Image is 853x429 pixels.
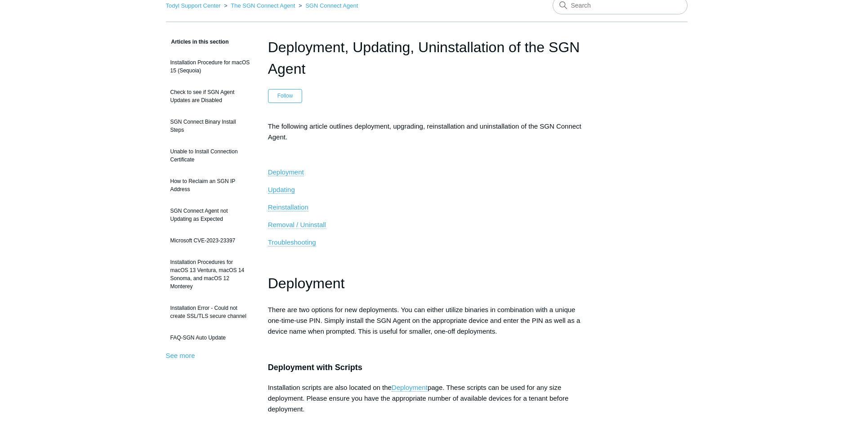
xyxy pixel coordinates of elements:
button: Follow Article [268,89,303,103]
a: How to Reclaim an SGN IP Address [166,173,255,198]
a: The SGN Connect Agent [231,2,295,9]
span: page. These scripts can be used for any size deployment. Please ensure you have the appropriate n... [268,384,569,413]
li: SGN Connect Agent [297,2,358,9]
a: Installation Error - Could not create SSL/TLS secure channel [166,299,255,325]
span: The following article outlines deployment, upgrading, reinstallation and uninstallation of the SG... [268,122,581,141]
span: Troubleshooting [268,238,316,246]
a: Todyl Support Center [166,2,221,9]
li: Todyl Support Center [166,2,223,9]
a: Troubleshooting [268,238,316,246]
a: See more [166,352,195,359]
li: The SGN Connect Agent [222,2,297,9]
a: Installation Procedure for macOS 15 (Sequoia) [166,54,255,79]
span: Deployment with Scripts [268,363,362,372]
a: Check to see if SGN Agent Updates are Disabled [166,84,255,109]
a: Installation Procedures for macOS 13 Ventura, macOS 14 Sonoma, and macOS 12 Monterey [166,254,255,295]
span: There are two options for new deployments. You can either utilize binaries in combination with a ... [268,306,581,335]
a: FAQ-SGN Auto Update [166,329,255,346]
a: Removal / Uninstall [268,221,326,229]
h1: Deployment, Updating, Uninstallation of the SGN Agent [268,36,585,80]
a: SGN Connect Agent not Updating as Expected [166,202,255,228]
a: Microsoft CVE-2023-23397 [166,232,255,249]
span: Updating [268,186,295,193]
a: Deployment [268,168,304,176]
a: Updating [268,186,295,194]
span: Articles in this section [166,39,229,45]
span: Installation scripts are also located on the [268,384,392,391]
a: SGN Connect Agent [305,2,358,9]
a: SGN Connect Binary Install Steps [166,113,255,139]
a: Deployment [392,384,428,392]
a: Reinstallation [268,203,308,211]
a: Unable to Install Connection Certificate [166,143,255,168]
span: Deployment [268,275,345,291]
